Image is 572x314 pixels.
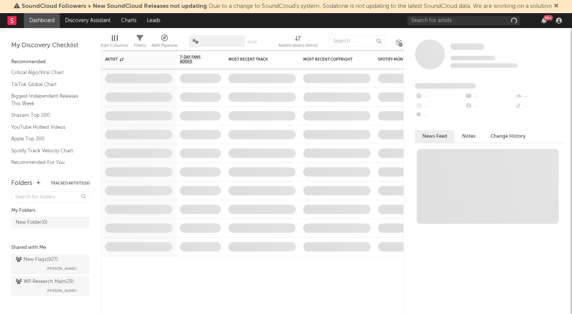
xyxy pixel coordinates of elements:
a: Leads [142,13,166,28]
a: YouTube Hottest Videos [11,123,82,131]
a: TikTok Global Chart [11,80,82,89]
span: Dismiss [554,3,559,9]
div: Recommended [11,58,90,67]
div: -- [515,101,565,111]
div: -- [465,92,514,101]
span: Fans Added by Platform [415,83,476,89]
button: Save [247,40,257,44]
div: -- [415,111,465,121]
div: Most Recent Track [228,57,285,62]
div: My Discovery Checklist [11,41,90,50]
div: Edit Columns [101,41,128,50]
div: New Flags ( 927 ) [16,255,58,264]
button: News Feed [415,130,455,143]
a: Shazam Top 200 [11,111,82,119]
div: Shared with Me [11,243,90,252]
a: Discovery Assistant [60,13,116,28]
div: Filters [134,41,146,50]
button: Tracked Artists(16) [51,182,90,185]
a: Critical Algo/Viral Chart [11,68,82,77]
div: Folders [11,179,33,188]
div: Edit Columns [101,32,128,54]
div: -- [465,101,514,111]
span: [PERSON_NAME] [47,264,77,273]
span: 0 fans last week [450,63,517,68]
input: Search for folders... [11,192,90,202]
div: Notifications (Artist) [279,41,318,50]
span: 7-Day Fans Added [180,55,210,64]
button: Change History [483,130,533,143]
span: : Due to a change to SoundCloud's system, Sodatone is not updating to the latest SoundCloud data.... [22,3,552,9]
input: Search... [329,36,385,47]
a: Charts [116,13,142,28]
span: [PERSON_NAME] [47,286,77,295]
a: WR Research Main(29)[PERSON_NAME] [11,276,90,296]
a: Dashboard [24,13,60,28]
div: Spotify Monthly Listeners [378,57,434,62]
div: -- [515,92,565,101]
a: New Folder(0) [11,217,90,228]
a: Recommended For You [11,158,82,167]
div: A&R Pipeline [151,41,178,50]
a: Biggest Independent Releases This Week [11,92,82,107]
div: 99 + [544,15,553,21]
div: Most Recent Copyright [303,57,359,62]
button: 99+ [541,18,547,24]
div: My Folders [11,206,90,215]
div: -- [415,101,465,111]
div: WR Research Main ( 29 ) [16,277,74,286]
div: Notifications (Artist) [279,32,318,54]
a: Apple Top 200 [11,135,82,143]
div: Artist [105,57,161,62]
div: A&R Pipeline [151,32,178,54]
a: New Flags(927)[PERSON_NAME] [11,254,90,274]
div: -- [415,92,465,101]
span: SoundCloud Followers + New SoundCloud Releases not updating [22,3,207,9]
div: Filters [134,32,146,54]
a: Spotify Track Velocity Chart [11,147,82,155]
button: Notes [455,130,483,143]
a: Some Artist [450,43,484,51]
input: Search for artists [408,16,520,25]
span: Tracking Since: [DATE] [450,56,495,60]
div: New Folder ( 0 ) [16,218,47,227]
